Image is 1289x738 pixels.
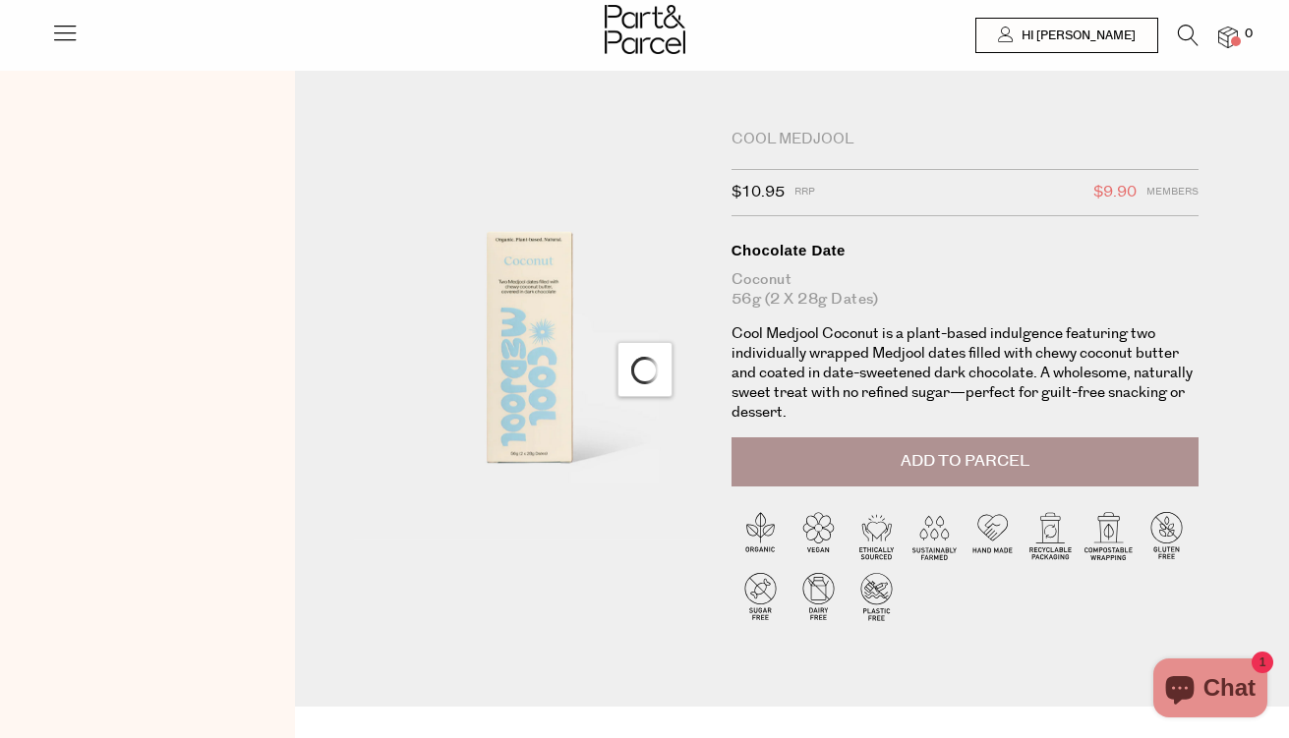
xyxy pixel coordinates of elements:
[605,5,685,54] img: Part&Parcel
[1093,180,1137,205] span: $9.90
[1146,180,1199,205] span: Members
[732,180,785,205] span: $10.95
[732,270,1200,310] div: Coconut 56g (2 x 28g Dates)
[1022,506,1080,564] img: P_P-ICONS-Live_Bec_V11_Recyclable_Packaging.svg
[1147,658,1273,722] inbox-online-store-chat: Shopify online store chat
[732,506,790,564] img: P_P-ICONS-Live_Bec_V11_Organic.svg
[794,180,815,205] span: RRP
[732,130,1200,149] div: Cool Medjool
[906,506,964,564] img: P_P-ICONS-Live_Bec_V11_Sustainable_Farmed.svg
[901,450,1029,473] span: Add to Parcel
[732,241,1200,260] div: Chocolate Date
[732,567,790,625] img: P_P-ICONS-Live_Bec_V11_Sugar_Free.svg
[964,506,1022,564] img: P_P-ICONS-Live_Bec_V11_Handmade.svg
[848,567,906,625] img: P_P-ICONS-Live_Bec_V11_Plastic_Free.svg
[732,437,1200,486] button: Add to Parcel
[1080,506,1138,564] img: P_P-ICONS-Live_Bec_V11_Compostable_Wrapping.svg
[1017,28,1136,44] span: Hi [PERSON_NAME]
[1240,26,1258,43] span: 0
[790,506,848,564] img: P_P-ICONS-Live_Bec_V11_Vegan.svg
[1218,27,1238,47] a: 0
[790,567,848,625] img: P_P-ICONS-Live_Bec_V11_Dairy_Free.svg
[1138,506,1196,564] img: P_P-ICONS-Live_Bec_V11_Gluten_Free.svg
[975,18,1158,53] a: Hi [PERSON_NAME]
[732,324,1200,423] p: Cool Medjool Coconut is a plant-based indulgence featuring two individually wrapped Medjool dates...
[848,506,906,564] img: P_P-ICONS-Live_Bec_V11_Ethically_Sourced.svg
